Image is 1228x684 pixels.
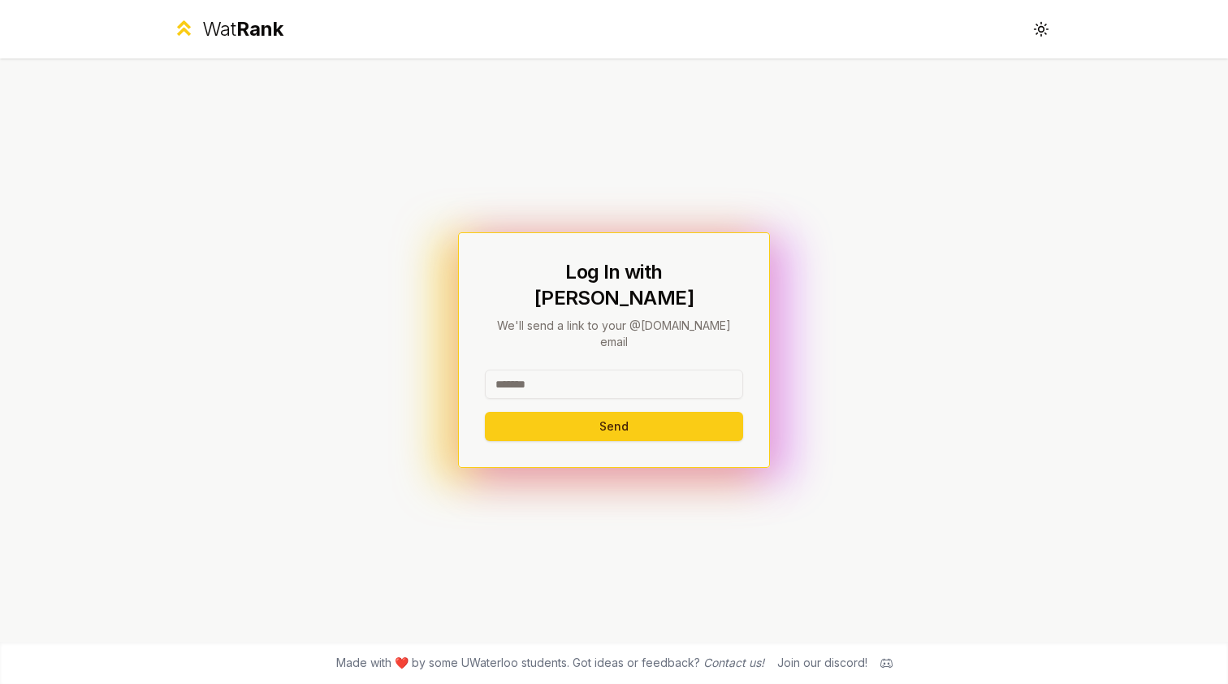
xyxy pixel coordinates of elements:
button: Send [485,412,743,441]
span: Rank [236,17,283,41]
a: WatRank [172,16,283,42]
span: Made with ❤️ by some UWaterloo students. Got ideas or feedback? [336,655,764,671]
h1: Log In with [PERSON_NAME] [485,259,743,311]
div: Join our discord! [777,655,867,671]
p: We'll send a link to your @[DOMAIN_NAME] email [485,318,743,350]
a: Contact us! [703,656,764,669]
div: Wat [202,16,283,42]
